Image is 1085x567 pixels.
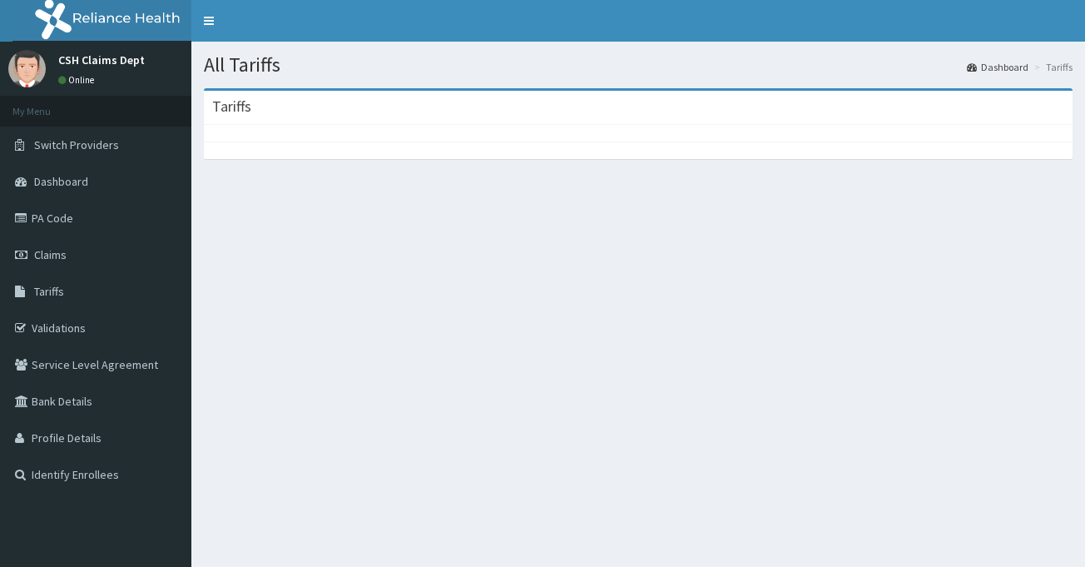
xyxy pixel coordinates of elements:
p: CSH Claims Dept [58,54,145,66]
h3: Tariffs [212,99,251,114]
li: Tariffs [1030,60,1073,74]
span: Tariffs [34,284,64,299]
span: Switch Providers [34,137,119,152]
h1: All Tariffs [204,54,1073,76]
img: User Image [8,50,46,87]
a: Online [58,74,98,86]
span: Dashboard [34,174,88,189]
a: Dashboard [967,60,1028,74]
span: Claims [34,247,67,262]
